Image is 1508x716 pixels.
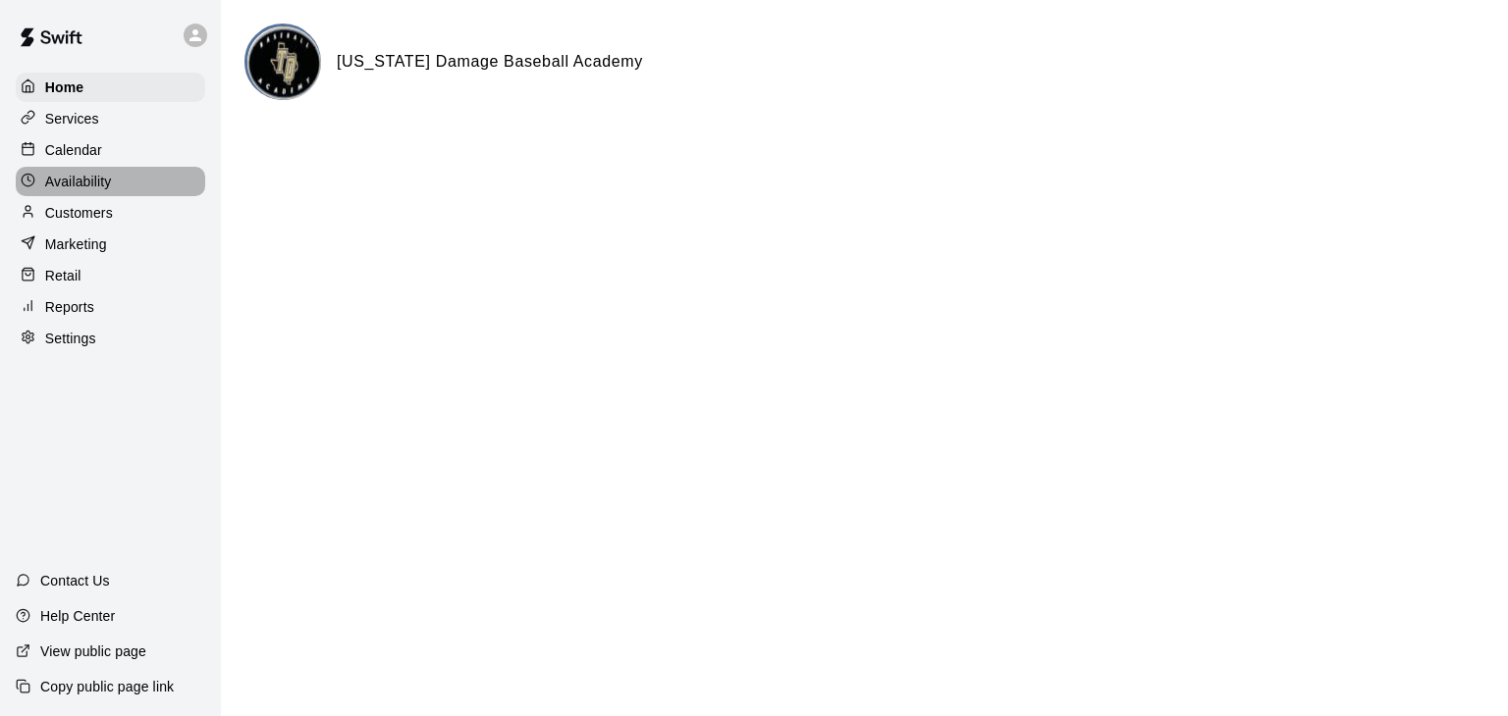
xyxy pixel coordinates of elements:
[16,230,205,259] a: Marketing
[40,606,115,626] p: Help Center
[40,641,146,661] p: View public page
[45,297,94,317] p: Reports
[45,266,81,285] p: Retail
[16,198,205,228] a: Customers
[16,292,205,322] a: Reports
[45,109,99,128] p: Services
[16,73,205,102] a: Home
[45,172,112,191] p: Availability
[45,140,102,160] p: Calendar
[40,677,174,696] p: Copy public page link
[337,49,643,75] h6: [US_STATE] Damage Baseball Academy
[45,234,107,254] p: Marketing
[16,261,205,290] a: Retail
[45,203,113,223] p: Customers
[16,324,205,353] a: Settings
[16,104,205,133] a: Services
[45,329,96,348] p: Settings
[40,571,110,590] p: Contact Us
[45,77,84,97] p: Home
[247,26,321,100] img: Texas Damage Baseball Academy logo
[16,135,205,165] a: Calendar
[16,167,205,196] a: Availability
